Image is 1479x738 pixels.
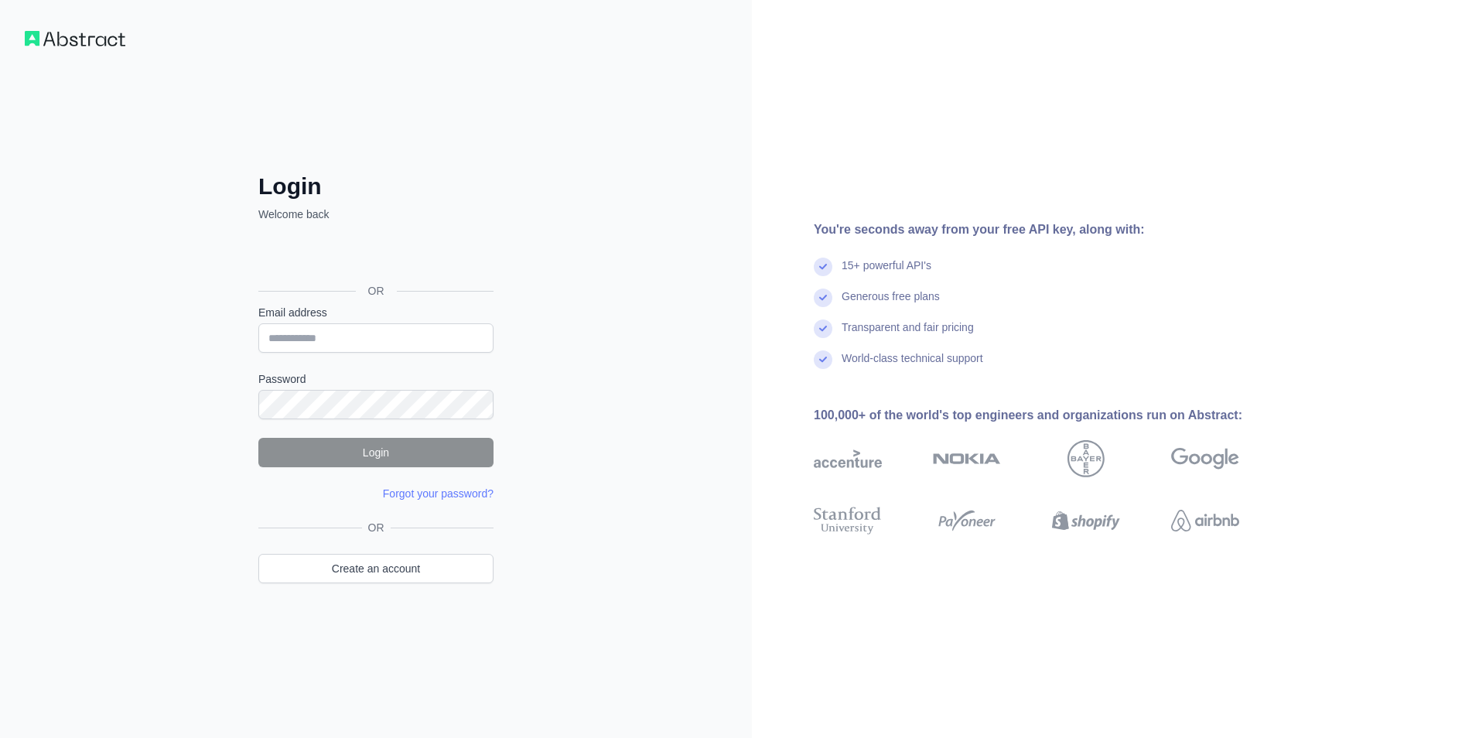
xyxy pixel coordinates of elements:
[814,258,832,276] img: check mark
[362,520,391,535] span: OR
[814,350,832,369] img: check mark
[258,173,494,200] h2: Login
[814,220,1289,239] div: You're seconds away from your free API key, along with:
[814,319,832,338] img: check mark
[251,239,498,273] iframe: Botón Iniciar sesión con Google
[842,319,974,350] div: Transparent and fair pricing
[258,207,494,222] p: Welcome back
[383,487,494,500] a: Forgot your password?
[933,440,1001,477] img: nokia
[814,289,832,307] img: check mark
[1067,440,1105,477] img: bayer
[842,350,983,381] div: World-class technical support
[842,258,931,289] div: 15+ powerful API's
[258,305,494,320] label: Email address
[814,504,882,538] img: stanford university
[25,31,125,46] img: Workflow
[258,554,494,583] a: Create an account
[258,371,494,387] label: Password
[1052,504,1120,538] img: shopify
[1171,440,1239,477] img: google
[814,406,1289,425] div: 100,000+ of the world's top engineers and organizations run on Abstract:
[842,289,940,319] div: Generous free plans
[933,504,1001,538] img: payoneer
[356,283,397,299] span: OR
[258,438,494,467] button: Login
[814,440,882,477] img: accenture
[1171,504,1239,538] img: airbnb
